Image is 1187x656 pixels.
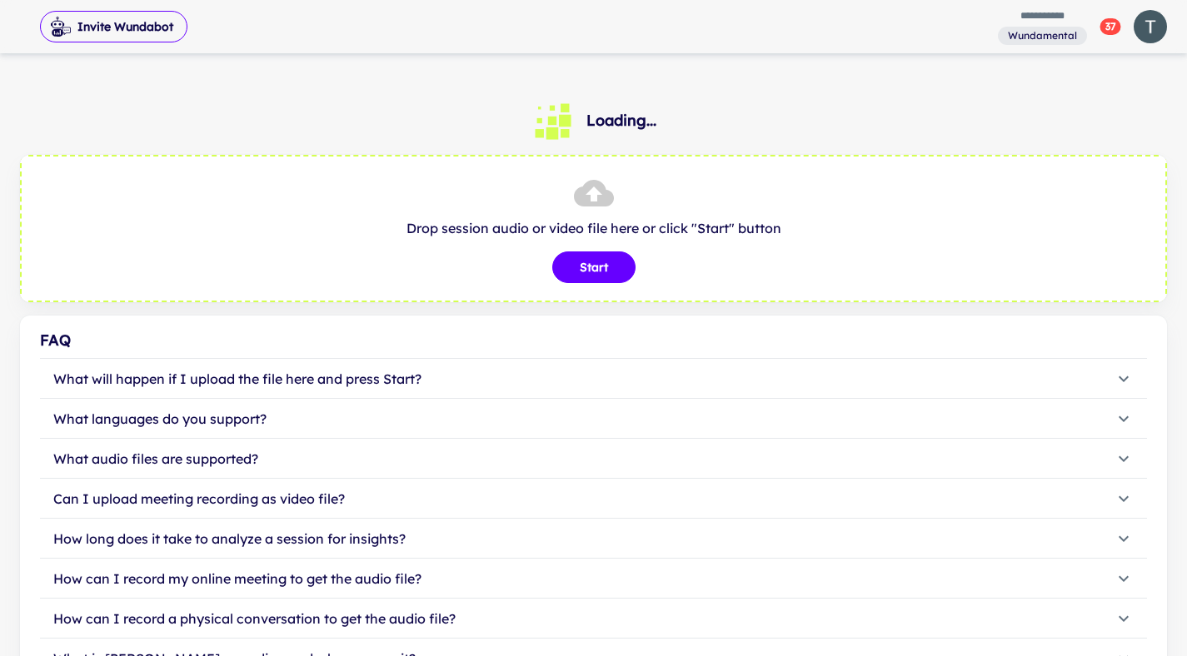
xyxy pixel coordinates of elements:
button: How can I record a physical conversation to get the audio file? [40,599,1147,639]
button: How long does it take to analyze a session for insights? [40,519,1147,559]
p: Can I upload meeting recording as video file? [53,489,345,509]
div: FAQ [40,329,1147,352]
span: 37 [1100,18,1121,35]
button: Start [552,251,636,283]
button: What will happen if I upload the file here and press Start? [40,359,1147,399]
h6: Loading... [586,109,656,132]
img: photoURL [1134,10,1167,43]
p: What languages do you support? [53,409,267,429]
button: Invite Wundabot [40,11,187,42]
p: What will happen if I upload the file here and press Start? [53,369,421,389]
p: How long does it take to analyze a session for insights? [53,529,406,549]
button: What languages do you support? [40,399,1147,439]
span: Invite Wundabot to record a meeting [40,10,187,43]
button: Can I upload meeting recording as video file? [40,479,1147,519]
p: Drop session audio or video file here or click "Start" button [38,218,1149,238]
p: How can I record my online meeting to get the audio file? [53,569,421,589]
p: How can I record a physical conversation to get the audio file? [53,609,456,629]
p: What audio files are supported? [53,449,258,469]
span: You are a member of this workspace. Contact your workspace owner for assistance. [998,25,1087,46]
button: How can I record my online meeting to get the audio file? [40,559,1147,599]
button: What audio files are supported? [40,439,1147,479]
span: Wundamental [1001,28,1084,43]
